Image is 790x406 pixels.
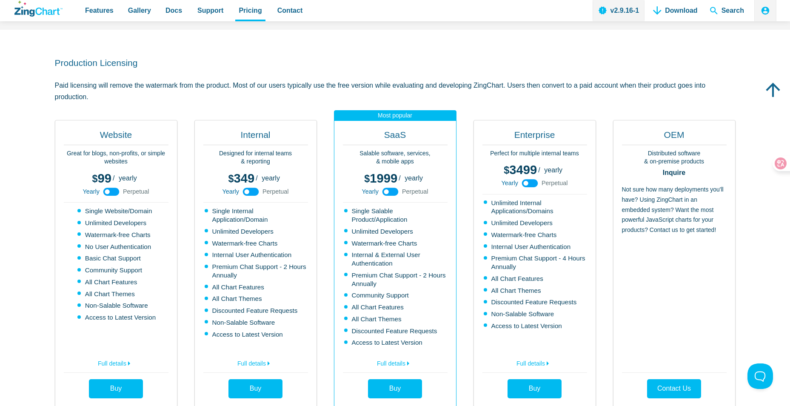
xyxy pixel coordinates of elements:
span: Support [197,5,223,16]
span: Perpetual [262,189,289,194]
li: Watermark-free Charts [205,239,308,248]
a: Full details [482,355,587,369]
span: Perpetual [123,189,149,194]
li: Single Website/Domain [77,207,156,215]
li: Community Support [77,266,156,274]
span: yearly [119,174,137,182]
li: All Chart Themes [484,286,587,295]
p: Designed for internal teams & reporting [203,149,308,166]
span: Yearly [222,189,239,194]
span: Contact [277,5,303,16]
p: Not sure how many deployments you'll have? Using ZingChart in an embedded system? Want the most p... [622,185,727,368]
span: / [538,167,540,174]
li: Single Internal Application/Domain [205,207,308,224]
li: Premium Chat Support - 2 Hours Annually [205,263,308,280]
li: Unlimited Developers [344,227,448,236]
a: Buy [368,379,422,398]
li: Unlimited Developers [205,227,308,236]
p: Paid licensing will remove the watermark from the product. Most of our users typically use the fr... [55,80,736,103]
h2: OEM [622,129,727,145]
li: Internal User Authentication [205,251,308,259]
span: / [113,175,114,182]
span: Yearly [501,180,518,186]
span: Yearly [362,189,378,194]
span: 99 [92,172,111,185]
li: Internal & External User Authentication [344,251,448,268]
li: Access to Latest Version [205,330,308,339]
li: Access to Latest Version [484,322,587,330]
a: Buy [89,379,143,398]
span: / [256,175,257,182]
a: Buy [228,379,282,398]
span: Buy [389,385,401,392]
li: Unlimited Internal Applications/Domains [484,199,587,216]
li: Unlimited Developers [484,219,587,227]
span: Buy [529,385,541,392]
a: Full details [64,355,168,369]
span: Gallery [128,5,151,16]
a: Buy [508,379,562,398]
li: All Chart Features [205,283,308,292]
li: No User Authentication [77,243,156,251]
span: Yearly [83,189,99,194]
li: Watermark-free Charts [484,231,587,239]
a: Contact Us [647,379,701,398]
li: Access to Latest Version [77,313,156,322]
span: Docs [165,5,182,16]
p: Salable software, services, & mobile apps [343,149,448,166]
li: Discounted Feature Requests [484,298,587,306]
li: Single Salable Product/Application [344,207,448,224]
span: Features [85,5,114,16]
span: yearly [405,174,423,182]
li: All Chart Themes [205,294,308,303]
li: Discounted Feature Requests [205,306,308,315]
h2: Website [64,129,168,145]
li: All Chart Themes [344,315,448,323]
li: Watermark-free Charts [77,231,156,239]
li: Non-Salable Software [484,310,587,318]
li: Discounted Feature Requests [344,327,448,335]
li: All Chart Features [484,274,587,283]
li: Access to Latest Version [344,338,448,347]
iframe: Toggle Customer Support [747,363,773,389]
span: yearly [262,174,280,182]
li: All Chart Themes [77,290,156,298]
h2: Enterprise [482,129,587,145]
h2: Internal [203,129,308,145]
span: Perpetual [542,180,568,186]
li: Premium Chat Support - 4 Hours Annually [484,254,587,271]
span: 1999 [364,172,397,185]
a: Full details [203,355,308,369]
li: Internal User Authentication [484,243,587,251]
span: Pricing [239,5,262,16]
span: 3499 [504,163,537,177]
li: Unlimited Developers [77,219,156,227]
p: Distributed software & on-premise products [622,149,727,166]
span: Buy [110,385,122,392]
span: Contact Us [657,385,691,392]
li: Community Support [344,291,448,300]
a: Full details [343,355,448,369]
h2: SaaS [343,129,448,145]
span: / [399,175,400,182]
a: ZingChart Logo. Click to return to the homepage [14,1,63,17]
p: Perfect for multiple internal teams [482,149,587,158]
strong: Inquire [622,169,727,176]
li: Watermark-free Charts [344,239,448,248]
span: Perpetual [402,189,428,194]
span: 349 [228,172,254,185]
li: All Chart Features [77,278,156,286]
li: Premium Chat Support - 2 Hours Annually [344,271,448,288]
li: All Chart Features [344,303,448,312]
li: Non-Salable Software [77,301,156,310]
h2: Production Licensing [55,57,736,69]
span: Buy [250,385,262,392]
li: Non-Salable Software [205,318,308,327]
span: yearly [544,166,562,174]
li: Basic Chat Support [77,254,156,263]
p: Great for blogs, non-profits, or simple websites [64,149,168,166]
